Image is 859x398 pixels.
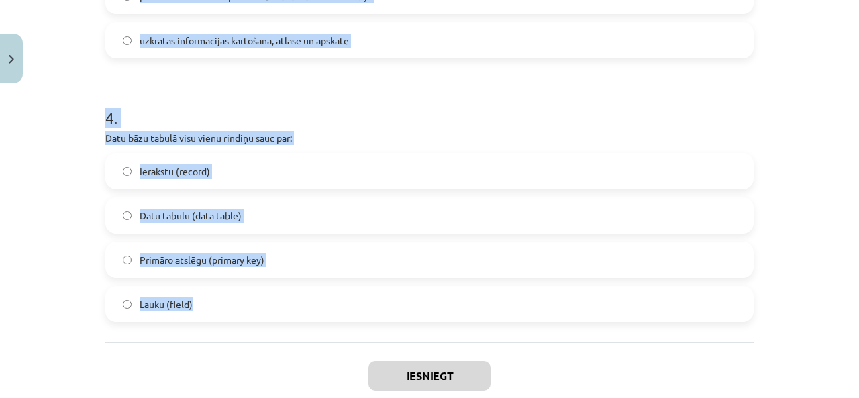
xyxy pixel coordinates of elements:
input: Ierakstu (record) [123,167,132,176]
span: Datu tabulu (data table) [140,209,242,223]
p: Datu bāzu tabulā visu vienu rindiņu sauc par: [105,131,754,145]
h1: 4 . [105,85,754,127]
input: Primāro atslēgu (primary key) [123,256,132,264]
button: Iesniegt [368,361,491,391]
input: Datu tabulu (data table) [123,211,132,220]
span: Lauku (field) [140,297,193,311]
img: icon-close-lesson-0947bae3869378f0d4975bcd49f059093ad1ed9edebbc8119c70593378902aed.svg [9,55,14,64]
input: Lauku (field) [123,300,132,309]
span: Primāro atslēgu (primary key) [140,253,264,267]
input: uzkrātās informācijas kārtošana, atlase un apskate [123,36,132,45]
span: Ierakstu (record) [140,164,210,179]
span: uzkrātās informācijas kārtošana, atlase un apskate [140,34,349,48]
